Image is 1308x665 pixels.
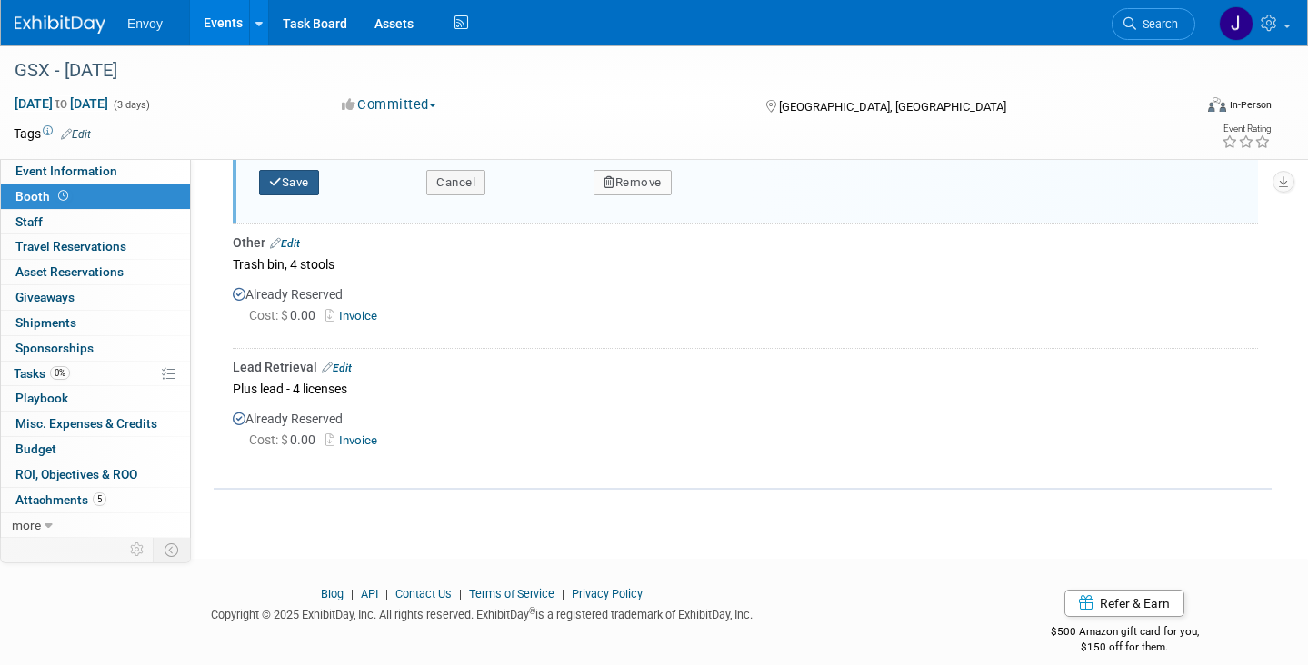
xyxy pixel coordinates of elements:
[93,492,106,506] span: 5
[1112,8,1195,40] a: Search
[1219,6,1253,41] img: Joanna Zerga
[1,362,190,386] a: Tasks0%
[233,358,1258,376] div: Lead Retrieval
[1,462,190,487] a: ROI, Objectives & ROO
[14,602,951,623] div: Copyright © 2025 ExhibitDay, Inc. All rights reserved. ExhibitDay is a registered trademark of Ex...
[1208,97,1226,112] img: Format-Inperson.png
[395,587,452,600] a: Contact Us
[1,437,190,462] a: Budget
[15,442,56,456] span: Budget
[15,391,68,405] span: Playbook
[1,260,190,284] a: Asset Reservations
[122,538,154,561] td: Personalize Event Tab Strip
[15,467,137,481] span: ROI, Objectives & ROO
[233,401,1258,466] div: Already Reserved
[1064,590,1184,617] a: Refer & Earn
[249,308,323,323] span: 0.00
[978,640,1273,655] div: $150 off for them.
[1222,124,1271,134] div: Event Rating
[1,159,190,184] a: Event Information
[14,366,70,381] span: Tasks
[454,587,466,600] span: |
[249,432,290,447] span: Cost: $
[14,95,109,112] span: [DATE] [DATE]
[154,538,191,561] td: Toggle Event Tabs
[233,276,1258,342] div: Already Reserved
[50,366,70,380] span: 0%
[15,164,117,178] span: Event Information
[15,214,43,229] span: Staff
[322,362,352,374] a: Edit
[361,587,378,600] a: API
[15,239,126,253] span: Travel Reservations
[53,96,70,111] span: to
[249,432,323,447] span: 0.00
[1,513,190,538] a: more
[529,606,535,616] sup: ®
[14,124,91,143] td: Tags
[1,336,190,361] a: Sponsorships
[469,587,554,600] a: Terms of Service
[1,311,190,335] a: Shipments
[12,518,41,532] span: more
[15,290,75,304] span: Giveaways
[1084,94,1272,122] div: Event Format
[15,315,76,330] span: Shipments
[1,285,190,310] a: Giveaways
[1,184,190,209] a: Booth
[1,488,190,512] a: Attachments5
[55,189,72,203] span: Booth not reserved yet
[15,492,106,507] span: Attachments
[335,95,444,114] button: Committed
[346,587,358,600] span: |
[1,234,190,259] a: Travel Reservations
[321,587,344,600] a: Blog
[557,587,569,600] span: |
[325,433,384,447] a: Invoice
[10,7,953,25] body: Rich Text Area. Press ALT-0 for help.
[15,189,72,203] span: Booth
[779,100,1006,114] span: [GEOGRAPHIC_DATA], [GEOGRAPHIC_DATA]
[1136,17,1178,31] span: Search
[15,264,124,279] span: Asset Reservations
[233,233,1258,252] div: Other
[594,170,672,195] button: Remove
[572,587,643,600] a: Privacy Policy
[249,308,290,323] span: Cost: $
[61,128,91,141] a: Edit
[233,376,1258,401] div: Plus lead - 4 licenses
[426,170,485,195] button: Cancel
[1,412,190,436] a: Misc. Expenses & Credits
[233,252,1258,276] div: Trash bin, 4 stools
[978,612,1273,654] div: $500 Amazon gift card for you,
[1,386,190,411] a: Playbook
[1,210,190,234] a: Staff
[259,170,319,195] button: Save
[127,16,163,31] span: Envoy
[325,309,384,323] a: Invoice
[15,15,105,34] img: ExhibitDay
[112,99,150,111] span: (3 days)
[270,237,300,250] a: Edit
[15,341,94,355] span: Sponsorships
[1229,98,1272,112] div: In-Person
[381,587,393,600] span: |
[8,55,1164,87] div: GSX - [DATE]
[15,416,157,431] span: Misc. Expenses & Credits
